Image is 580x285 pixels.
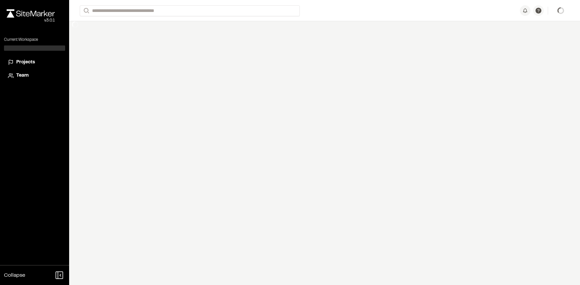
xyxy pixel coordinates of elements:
[8,59,61,66] a: Projects
[4,271,25,279] span: Collapse
[7,18,55,24] div: Oh geez...please don't...
[8,72,61,79] a: Team
[16,72,29,79] span: Team
[4,37,65,43] p: Current Workspace
[16,59,35,66] span: Projects
[80,5,92,16] button: Search
[7,9,55,18] img: rebrand.png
